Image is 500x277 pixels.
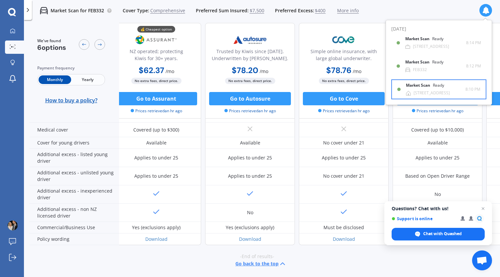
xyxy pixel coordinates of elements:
[40,7,48,15] img: car.f15378c7a67c060ca3f3.svg
[37,38,66,44] span: We've found
[37,43,66,52] span: 6 options
[196,7,249,14] span: Preferred Sum Insured:
[145,236,168,242] a: Download
[29,233,119,245] div: Policy wording
[435,191,441,198] div: No
[235,260,287,268] button: Go back to the top
[432,37,443,41] div: Ready
[8,221,18,231] img: ACg8ocJ3WeMnxfhjWTlIYns9sh_dytAkcg18-za7a3_ysl_fwAUICkEliA=s96-c
[51,7,104,14] p: Market Scan for FEB332
[115,92,197,105] button: Go to Assurant
[250,7,264,14] span: $7,500
[134,154,178,161] div: Applies to under 25
[29,222,119,233] div: Commercial/Business Use
[315,7,325,14] span: $400
[353,68,361,74] span: / mo
[150,7,185,14] span: Comprehensive
[123,7,149,14] span: Cover Type:
[29,185,119,204] div: Additional excess - inexperienced driver
[472,250,492,270] div: Open chat
[29,204,119,222] div: Additional excess - non NZ licensed driver
[117,48,195,64] div: NZ operated; protecting Kiwis for 30+ years.
[466,40,481,46] span: 8:14 PM
[228,154,272,161] div: Applies to under 25
[29,137,119,149] div: Cover for young drivers
[405,60,432,64] b: Market Scan
[131,108,182,114] span: Prices retrieved an hr ago
[303,92,385,105] button: Go to Cove
[318,108,370,114] span: Prices retrieved an hr ago
[166,68,174,74] span: / mo
[131,78,182,84] span: No extra fees, direct price.
[322,154,366,161] div: Applies to under 25
[416,154,459,161] div: Applies to under 25
[323,173,364,179] div: No cover under 21
[240,139,260,146] div: Available
[391,26,486,33] div: [DATE]
[305,48,383,64] div: Simple online insurance, with large global underwriter.
[322,32,366,48] img: Cove.webp
[139,65,164,75] b: $62.37
[412,108,463,114] span: Prices retrieved an hr ago
[209,92,291,105] button: Go to Autosure
[240,253,274,260] span: -End of results-
[132,224,181,231] div: Yes (exclusions apply)
[479,205,487,213] span: Close chat
[71,75,104,84] span: Yearly
[224,108,276,114] span: Prices retrieved an hr ago
[228,173,272,179] div: Applies to under 25
[211,48,289,64] div: Trusted by Kiwis since [DATE]. Underwritten by [PERSON_NAME].
[333,236,355,242] a: Download
[239,236,261,242] a: Download
[29,149,119,167] div: Additional excess - listed young driver
[137,26,175,33] div: 💰 Cheapest option
[323,224,364,231] div: Must be disclosed
[275,7,314,14] span: Preferred Excess:
[414,91,450,95] div: [STREET_ADDRESS]
[405,37,432,41] b: Market Scan
[413,67,427,72] div: FEB332
[260,68,268,74] span: / mo
[146,139,167,146] div: Available
[406,83,433,88] b: Market Scan
[428,139,448,146] div: Available
[226,224,274,231] div: Yes (exclusions apply)
[413,44,449,49] div: [STREET_ADDRESS]
[134,173,178,179] div: Applies to under 25
[465,86,480,93] span: 8:10 PM
[337,7,359,14] span: More info
[39,75,71,84] span: Monthly
[133,127,179,133] div: Covered (up to $300)
[432,60,443,64] div: Ready
[423,231,462,237] span: Chat with Quashed
[228,32,272,48] img: Autosure.webp
[392,228,485,240] div: Chat with Quashed
[247,209,253,216] div: No
[29,167,119,185] div: Additional excess - unlisted young driver
[323,139,364,146] div: No cover under 21
[45,97,97,104] span: How to buy a policy?
[392,216,456,221] span: Support is online
[37,65,105,71] div: Payment frequency
[232,65,258,75] b: $78.20
[466,63,481,69] span: 8:12 PM
[392,206,485,211] span: Questions? Chat with us!
[134,32,178,48] img: Assurant.png
[319,78,369,84] span: No extra fees, direct price.
[225,78,275,84] span: No extra fees, direct price.
[405,173,470,179] div: Based on Open Driver Range
[411,127,464,133] div: Covered (up to $10,000)
[326,65,351,75] b: $78.76
[433,83,444,88] div: Ready
[29,123,119,137] div: Medical cover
